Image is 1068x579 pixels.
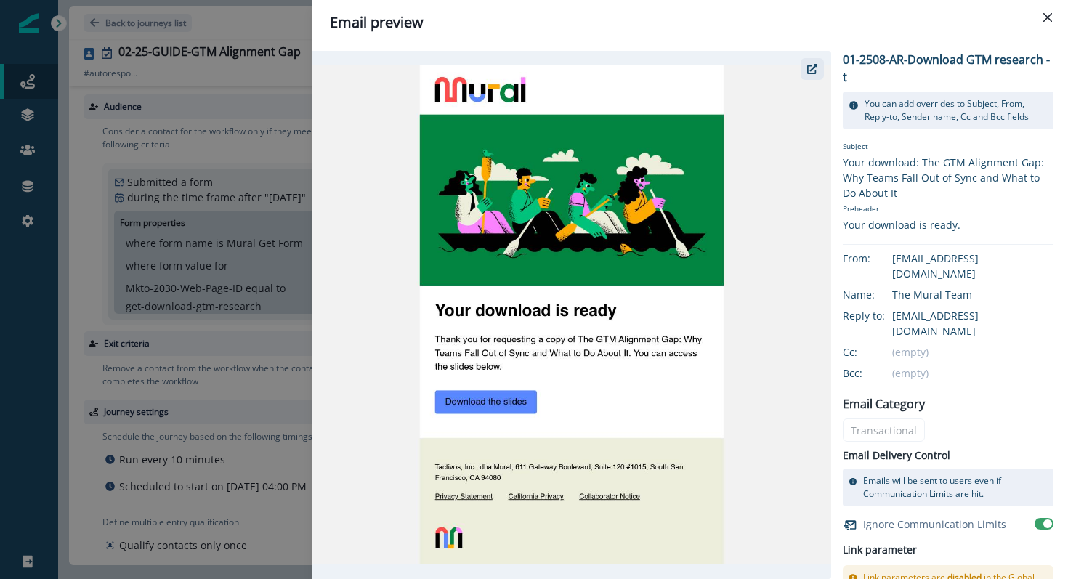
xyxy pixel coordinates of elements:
div: Bcc: [843,365,915,381]
div: Your download: The GTM Alignment Gap: Why Teams Fall Out of Sync and What to Do About It [843,155,1053,201]
div: Reply to: [843,308,915,323]
div: (empty) [892,365,1053,381]
p: Preheader [843,201,1053,217]
div: Name: [843,287,915,302]
div: [EMAIL_ADDRESS][DOMAIN_NAME] [892,308,1053,339]
p: 01-2508-AR-Download GTM research - t [843,51,1053,86]
div: Cc: [843,344,915,360]
div: The Mural Team [892,287,1053,302]
img: email asset unavailable [312,65,831,564]
button: Close [1036,6,1059,29]
div: Your download is ready. [843,217,1053,232]
div: From: [843,251,915,266]
p: Subject [843,141,1053,155]
div: [EMAIL_ADDRESS][DOMAIN_NAME] [892,251,1053,281]
p: You can add overrides to Subject, From, Reply-to, Sender name, Cc and Bcc fields [865,97,1048,124]
div: Email preview [330,12,1051,33]
div: (empty) [892,344,1053,360]
h2: Link parameter [843,541,917,559]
